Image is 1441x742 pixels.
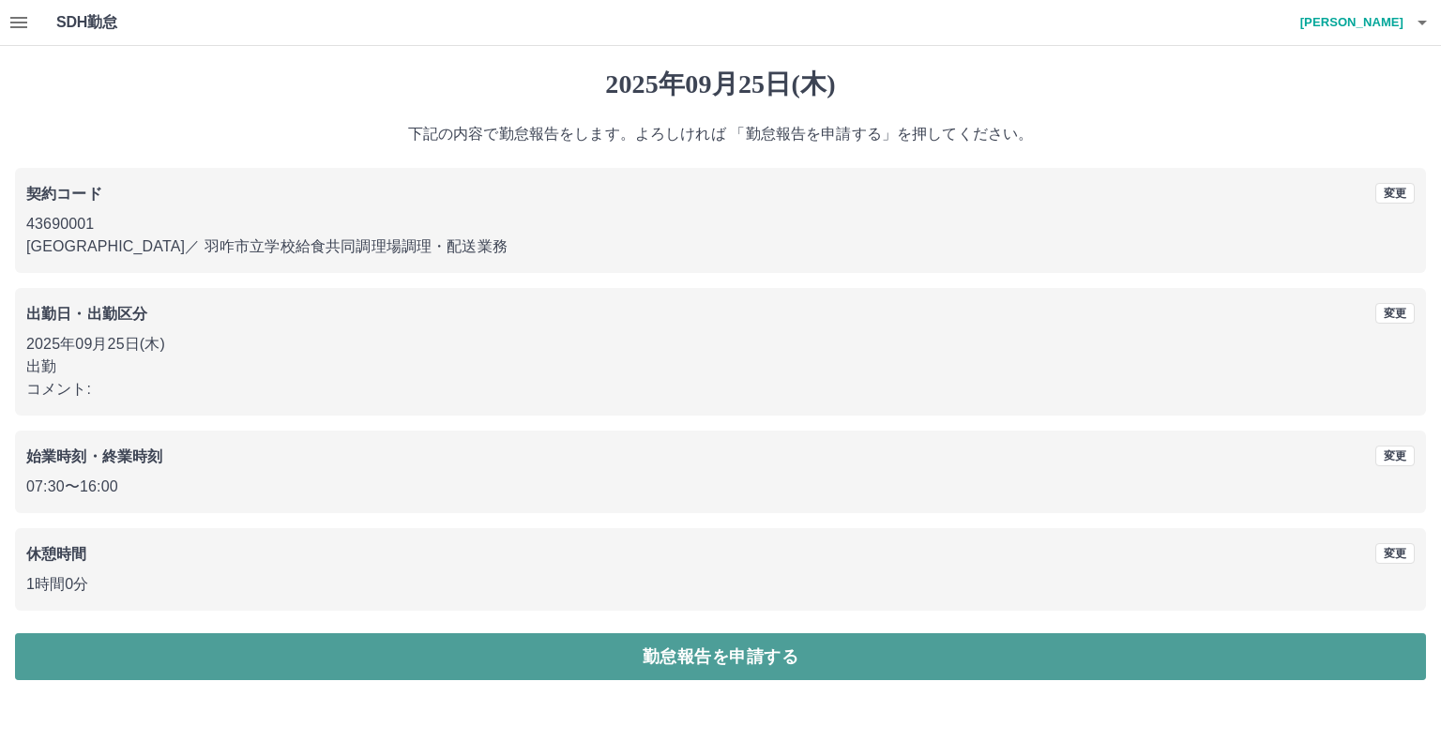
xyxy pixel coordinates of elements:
[26,333,1415,356] p: 2025年09月25日(木)
[26,448,162,464] b: 始業時刻・終業時刻
[1375,303,1415,324] button: 変更
[15,633,1426,680] button: 勤怠報告を申請する
[26,235,1415,258] p: [GEOGRAPHIC_DATA] ／ 羽咋市立学校給食共同調理場調理・配送業務
[26,356,1415,378] p: 出勤
[26,186,102,202] b: 契約コード
[1375,446,1415,466] button: 変更
[26,213,1415,235] p: 43690001
[26,573,1415,596] p: 1時間0分
[26,476,1415,498] p: 07:30 〜 16:00
[1375,543,1415,564] button: 変更
[15,68,1426,100] h1: 2025年09月25日(木)
[26,378,1415,401] p: コメント:
[26,546,87,562] b: 休憩時間
[26,306,147,322] b: 出勤日・出勤区分
[1375,183,1415,204] button: 変更
[15,123,1426,145] p: 下記の内容で勤怠報告をします。よろしければ 「勤怠報告を申請する」を押してください。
